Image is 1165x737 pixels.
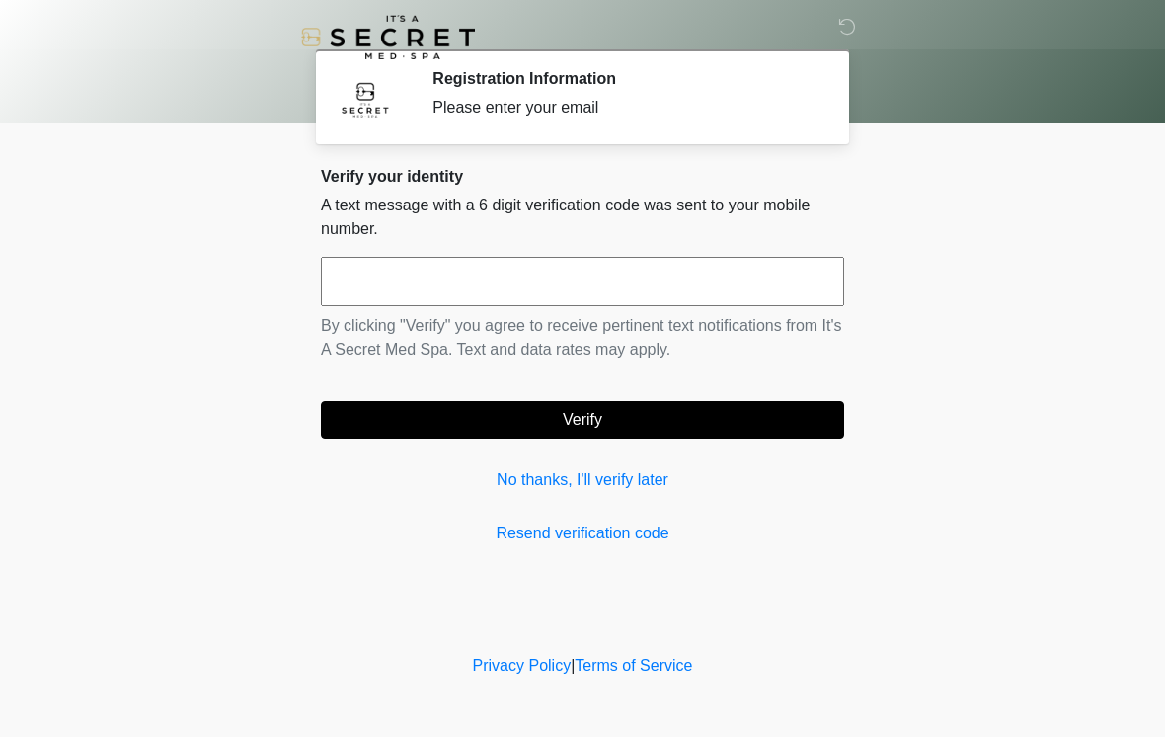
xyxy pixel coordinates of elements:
p: By clicking "Verify" you agree to receive pertinent text notifications from It's A Secret Med Spa... [321,314,844,362]
a: No thanks, I'll verify later [321,468,844,492]
a: Privacy Policy [473,657,572,674]
p: A text message with a 6 digit verification code was sent to your mobile number. [321,194,844,241]
a: Terms of Service [575,657,692,674]
a: | [571,657,575,674]
h2: Registration Information [432,69,815,88]
h2: Verify your identity [321,167,844,186]
img: Agent Avatar [336,69,395,128]
a: Resend verification code [321,522,844,545]
button: Verify [321,401,844,439]
div: Please enter your email [432,96,815,120]
img: It's A Secret Med Spa Logo [301,15,475,59]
